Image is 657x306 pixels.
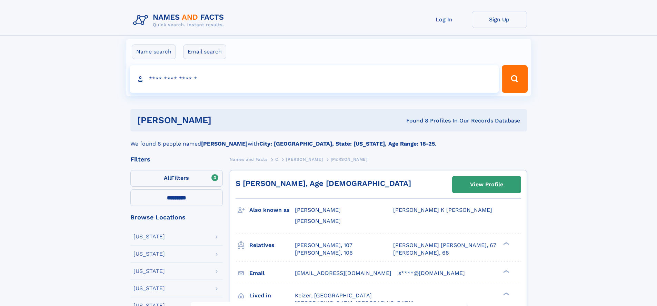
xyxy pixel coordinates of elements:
div: ❯ [501,269,510,274]
div: Browse Locations [130,214,223,220]
label: Email search [183,45,226,59]
b: City: [GEOGRAPHIC_DATA], State: [US_STATE], Age Range: 18-25 [259,140,435,147]
span: Keizer, [GEOGRAPHIC_DATA] [295,292,372,299]
a: [PERSON_NAME], 106 [295,249,353,257]
div: ❯ [501,292,510,296]
h3: Also known as [249,204,295,216]
h1: [PERSON_NAME] [137,116,309,125]
label: Name search [132,45,176,59]
div: [US_STATE] [133,286,165,291]
span: [PERSON_NAME] K [PERSON_NAME] [393,207,492,213]
span: [PERSON_NAME] [331,157,368,162]
span: [EMAIL_ADDRESS][DOMAIN_NAME] [295,270,391,276]
h3: Lived in [249,290,295,302]
b: [PERSON_NAME] [201,140,248,147]
h3: Relatives [249,239,295,251]
div: [US_STATE] [133,268,165,274]
div: [US_STATE] [133,234,165,239]
span: All [164,175,171,181]
h3: Email [249,267,295,279]
a: Log In [417,11,472,28]
div: View Profile [470,177,503,193]
button: Search Button [502,65,527,93]
span: [PERSON_NAME] [286,157,323,162]
a: Sign Up [472,11,527,28]
a: [PERSON_NAME], 68 [393,249,449,257]
div: Filters [130,156,223,162]
span: [PERSON_NAME] [295,218,341,224]
div: Found 8 Profiles In Our Records Database [309,117,520,125]
input: search input [130,65,499,93]
div: ❯ [501,241,510,246]
a: [PERSON_NAME] [PERSON_NAME], 67 [393,241,496,249]
a: C [275,155,278,164]
a: View Profile [452,176,521,193]
span: [PERSON_NAME] [295,207,341,213]
div: [US_STATE] [133,251,165,257]
a: Names and Facts [230,155,268,164]
img: Logo Names and Facts [130,11,230,30]
span: C [275,157,278,162]
a: [PERSON_NAME] [286,155,323,164]
a: [PERSON_NAME], 107 [295,241,352,249]
a: S [PERSON_NAME], Age [DEMOGRAPHIC_DATA] [236,179,411,188]
label: Filters [130,170,223,187]
div: We found 8 people named with . [130,131,527,148]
